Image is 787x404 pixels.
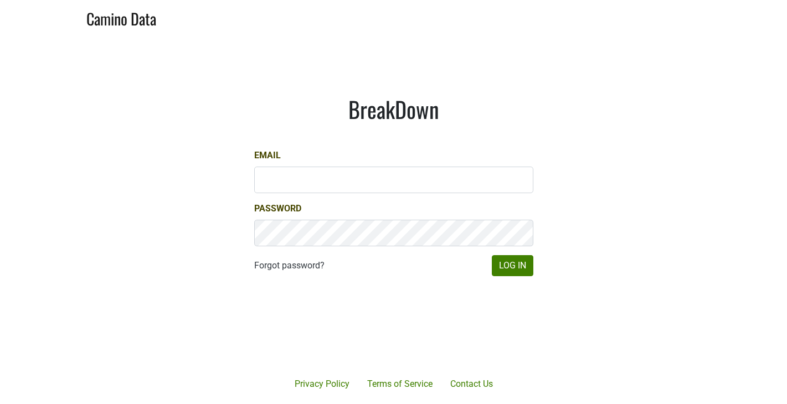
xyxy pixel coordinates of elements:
button: Log In [492,255,533,276]
a: Forgot password? [254,259,325,272]
a: Camino Data [86,4,156,30]
label: Email [254,149,281,162]
label: Password [254,202,301,215]
a: Terms of Service [358,373,441,395]
h1: BreakDown [254,96,533,122]
a: Contact Us [441,373,502,395]
a: Privacy Policy [286,373,358,395]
